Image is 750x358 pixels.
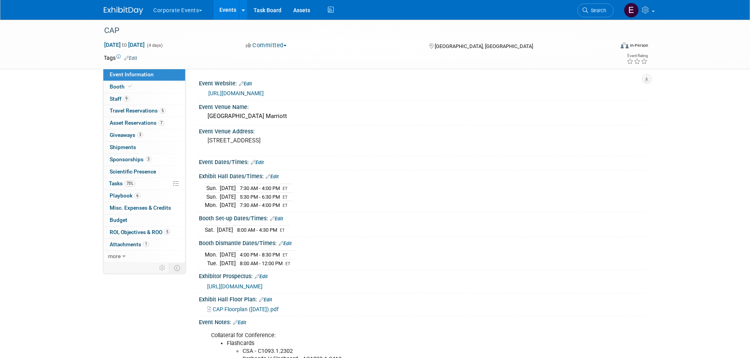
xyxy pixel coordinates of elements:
[227,340,555,347] li: Flashcards
[630,42,648,48] div: In-Person
[220,251,236,259] td: [DATE]
[110,71,154,78] span: Event Information
[255,274,268,279] a: Edit
[103,105,185,117] a: Travel Reservations5
[588,7,606,13] span: Search
[110,229,170,235] span: ROI, Objectives & ROO
[243,41,290,50] button: Committed
[110,205,171,211] span: Misc. Expenses & Credits
[199,212,646,223] div: Booth Set-up Dates/Times:
[199,101,646,111] div: Event Venue Name:
[110,132,143,138] span: Giveaways
[270,216,283,221] a: Edit
[110,96,129,102] span: Staff
[208,137,377,144] pre: [STREET_ADDRESS]
[220,259,236,267] td: [DATE]
[199,125,646,135] div: Event Venue Address:
[205,226,217,234] td: Sat.
[199,78,646,88] div: Event Website:
[280,228,285,233] span: ET
[124,55,137,61] a: Edit
[205,184,220,192] td: Sun.
[125,181,135,186] span: 75%
[240,194,280,200] span: 5:30 PM - 6:30 PM
[103,93,185,105] a: Staff9
[103,129,185,141] a: Giveaways3
[239,81,252,87] a: Edit
[213,306,279,312] span: CAP Floorplan ([DATE]).pdf
[110,107,165,114] span: Travel Reservations
[160,108,165,114] span: 5
[207,283,263,290] a: [URL][DOMAIN_NAME]
[205,192,220,201] td: Sun.
[251,160,264,165] a: Edit
[103,239,185,251] a: Attachments1
[220,184,236,192] td: [DATE]
[145,156,151,162] span: 3
[101,24,602,38] div: CAP
[243,347,555,355] li: CSA - C1093.1.2302
[283,253,288,258] span: ET
[103,202,185,214] a: Misc. Expenses & Credits
[110,83,134,90] span: Booth
[627,54,648,58] div: Event Rating
[103,214,185,226] a: Budget
[199,270,646,280] div: Exhibitor Prospectus:
[158,120,164,126] span: 7
[199,156,646,166] div: Event Dates/Times:
[110,217,127,223] span: Budget
[103,154,185,166] a: Sponsorships3
[108,253,121,259] span: more
[110,241,149,247] span: Attachments
[240,185,280,191] span: 7:30 AM - 4:00 PM
[109,180,135,186] span: Tasks
[103,142,185,153] a: Shipments
[103,81,185,93] a: Booth
[103,190,185,202] a: Playbook6
[156,263,169,273] td: Personalize Event Tab Strip
[104,7,143,15] img: ExhibitDay
[205,201,220,209] td: Mon.
[220,201,236,209] td: [DATE]
[283,195,288,200] span: ET
[217,226,233,234] td: [DATE]
[567,41,648,53] div: Event Format
[624,3,639,18] img: Emma Mitchell
[621,42,629,48] img: Format-Inperson.png
[240,202,280,208] span: 7:30 AM - 4:00 PM
[279,241,292,246] a: Edit
[110,144,136,150] span: Shipments
[103,166,185,178] a: Scientific Presence
[110,168,156,175] span: Scientific Presence
[207,306,279,312] a: CAP Floorplan ([DATE]).pdf
[259,297,272,303] a: Edit
[199,316,646,327] div: Event Notes:
[199,170,646,181] div: Exhibit Hall Dates/Times:
[103,178,185,190] a: Tasks75%
[266,174,279,179] a: Edit
[237,227,277,233] span: 8:00 AM - 4:30 PM
[103,227,185,238] a: ROI, Objectives & ROO5
[199,293,646,304] div: Exhibit Hall Floor Plan:
[146,43,163,48] span: (4 days)
[435,43,533,49] span: [GEOGRAPHIC_DATA], [GEOGRAPHIC_DATA]
[205,259,220,267] td: Tue.
[208,90,264,96] a: [URL][DOMAIN_NAME]
[103,69,185,81] a: Event Information
[103,117,185,129] a: Asset Reservations7
[128,84,132,89] i: Booth reservation complete
[205,251,220,259] td: Mon.
[169,263,186,273] td: Toggle Event Tabs
[104,54,137,62] td: Tags
[121,42,128,48] span: to
[240,260,283,266] span: 8:00 AM - 12:00 PM
[164,229,170,235] span: 5
[199,237,646,247] div: Booth Dismantle Dates/Times:
[110,192,140,199] span: Playbook
[283,186,288,191] span: ET
[220,192,236,201] td: [DATE]
[233,320,246,325] a: Edit
[285,261,290,266] span: ET
[577,4,614,17] a: Search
